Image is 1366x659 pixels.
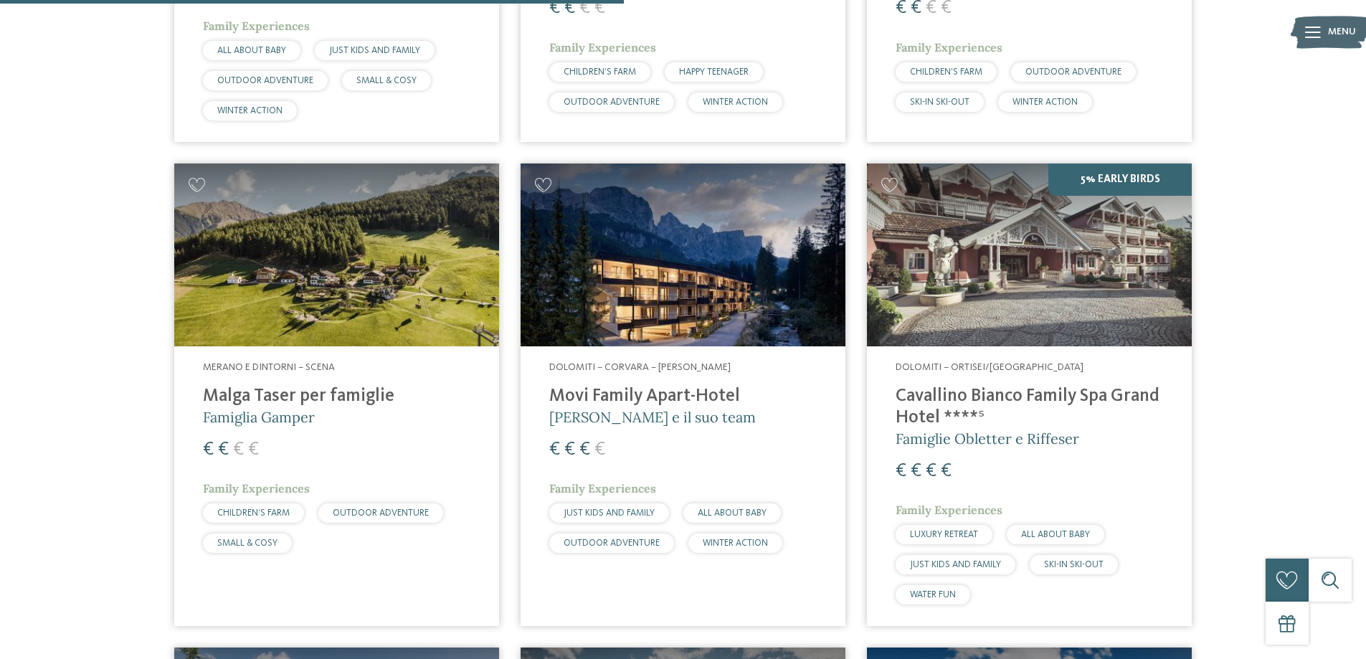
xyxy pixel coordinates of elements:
[174,163,499,626] a: Cercate un hotel per famiglie? Qui troverete solo i migliori! Merano e dintorni – Scena Malga Tas...
[896,40,1002,54] span: Family Experiences
[926,462,936,480] span: €
[564,508,655,518] span: JUST KIDS AND FAMILY
[248,440,259,459] span: €
[217,539,278,548] span: SMALL & COSY
[1044,560,1104,569] span: SKI-IN SKI-OUT
[521,163,845,626] a: Cercate un hotel per famiglie? Qui troverete solo i migliori! Dolomiti – Corvara – [PERSON_NAME] ...
[867,163,1192,626] a: Cercate un hotel per famiglie? Qui troverete solo i migliori! 5% Early Birds Dolomiti – Ortisei/[...
[521,163,845,346] img: Cercate un hotel per famiglie? Qui troverete solo i migliori!
[564,67,636,77] span: CHILDREN’S FARM
[549,40,656,54] span: Family Experiences
[217,508,290,518] span: CHILDREN’S FARM
[549,362,731,372] span: Dolomiti – Corvara – [PERSON_NAME]
[910,590,956,599] span: WATER FUN
[549,408,756,426] span: [PERSON_NAME] e il suo team
[703,539,768,548] span: WINTER ACTION
[564,98,660,107] span: OUTDOOR ADVENTURE
[217,46,286,55] span: ALL ABOUT BABY
[1021,530,1090,539] span: ALL ABOUT BABY
[579,440,590,459] span: €
[217,76,313,85] span: OUTDOOR ADVENTURE
[896,503,1002,517] span: Family Experiences
[564,440,575,459] span: €
[910,530,978,539] span: LUXURY RETREAT
[896,430,1079,447] span: Famiglie Obletter e Riffeser
[679,67,749,77] span: HAPPY TEENAGER
[356,76,417,85] span: SMALL & COSY
[203,440,214,459] span: €
[896,386,1163,429] h4: Cavallino Bianco Family Spa Grand Hotel ****ˢ
[203,362,335,372] span: Merano e dintorni – Scena
[549,386,817,407] h4: Movi Family Apart-Hotel
[910,560,1001,569] span: JUST KIDS AND FAMILY
[549,440,560,459] span: €
[698,508,767,518] span: ALL ABOUT BABY
[910,98,969,107] span: SKI-IN SKI-OUT
[217,106,283,115] span: WINTER ACTION
[896,462,906,480] span: €
[203,408,315,426] span: Famiglia Gamper
[594,440,605,459] span: €
[174,163,499,346] img: Cercate un hotel per famiglie? Qui troverete solo i migliori!
[703,98,768,107] span: WINTER ACTION
[1012,98,1078,107] span: WINTER ACTION
[329,46,420,55] span: JUST KIDS AND FAMILY
[333,508,429,518] span: OUTDOOR ADVENTURE
[564,539,660,548] span: OUTDOOR ADVENTURE
[896,362,1083,372] span: Dolomiti – Ortisei/[GEOGRAPHIC_DATA]
[910,67,982,77] span: CHILDREN’S FARM
[203,386,470,407] h4: Malga Taser per famiglie
[941,462,952,480] span: €
[1025,67,1121,77] span: OUTDOOR ADVENTURE
[867,163,1192,346] img: Family Spa Grand Hotel Cavallino Bianco ****ˢ
[218,440,229,459] span: €
[911,462,921,480] span: €
[549,481,656,496] span: Family Experiences
[203,481,310,496] span: Family Experiences
[233,440,244,459] span: €
[203,19,310,33] span: Family Experiences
